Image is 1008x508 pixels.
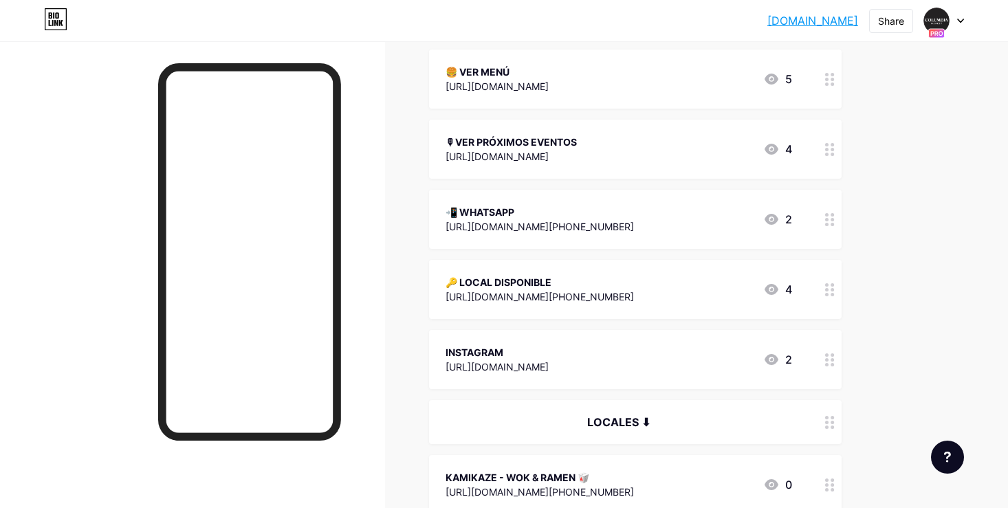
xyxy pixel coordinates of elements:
div: 🎙VER PRÓXIMOS EVENTOS [446,135,577,149]
div: 2 [763,351,792,368]
div: 🔑 LOCAL DISPONIBLE [446,275,634,289]
div: [URL][DOMAIN_NAME][PHONE_NUMBER] [446,485,634,499]
div: [URL][DOMAIN_NAME] [446,79,549,93]
div: 5 [763,71,792,87]
div: Share [878,14,904,28]
div: 4 [763,281,792,298]
div: [URL][DOMAIN_NAME][PHONE_NUMBER] [446,219,634,234]
div: 2 [763,211,792,228]
div: [URL][DOMAIN_NAME] [446,360,549,374]
div: KAMIKAZE - WOK & RAMEN 🥡 [446,470,634,485]
div: INSTAGRAM [446,345,549,360]
div: LOCALES ⬇ [446,414,792,430]
a: [DOMAIN_NAME] [767,12,858,29]
div: 0 [763,476,792,493]
div: [URL][DOMAIN_NAME][PHONE_NUMBER] [446,289,634,304]
div: 📲 WHATSAPP [446,205,634,219]
div: 4 [763,141,792,157]
div: [URL][DOMAIN_NAME] [446,149,577,164]
img: Martin Alvarez [923,8,950,34]
div: 🍔 VER MENÚ [446,65,549,79]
